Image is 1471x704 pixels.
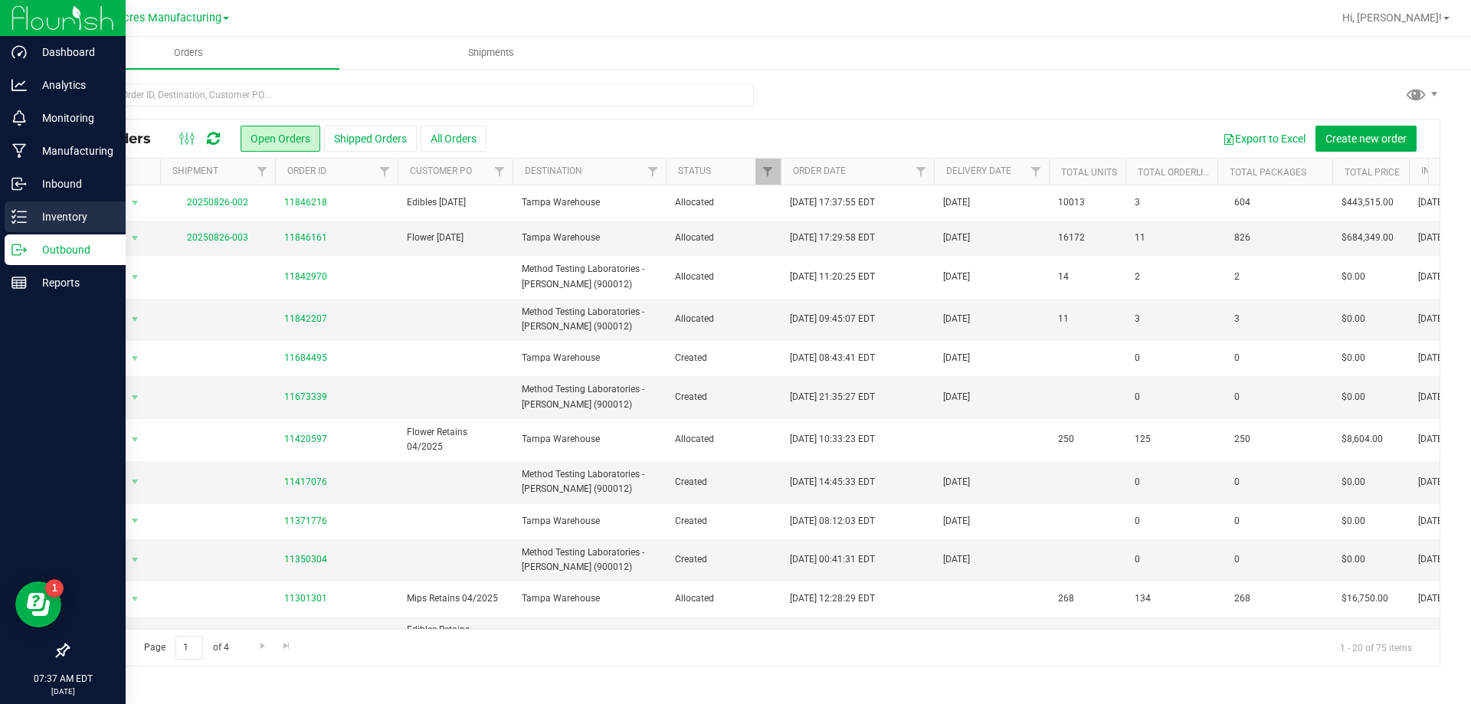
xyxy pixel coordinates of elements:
[522,305,657,334] span: Method Testing Laboratories - [PERSON_NAME] (900012)
[1135,591,1151,606] span: 134
[1342,552,1365,567] span: $0.00
[27,208,119,226] p: Inventory
[1058,312,1069,326] span: 11
[251,636,274,657] a: Go to the next page
[1135,432,1151,447] span: 125
[1227,428,1258,450] span: 250
[943,475,970,490] span: [DATE]
[1058,432,1074,447] span: 250
[126,627,145,649] span: select
[1227,588,1258,610] span: 268
[1342,195,1394,210] span: $443,515.00
[27,273,119,292] p: Reports
[1230,167,1306,178] a: Total Packages
[1418,552,1445,567] span: [DATE]
[1227,347,1247,369] span: 0
[522,514,657,529] span: Tampa Warehouse
[675,195,772,210] span: Allocated
[11,77,27,93] inline-svg: Analytics
[11,143,27,159] inline-svg: Manufacturing
[126,471,145,493] span: select
[407,591,503,606] span: Mips Retains 04/2025
[126,228,145,249] span: select
[790,390,875,404] span: [DATE] 21:35:27 EDT
[11,44,27,60] inline-svg: Dashboard
[284,270,327,284] a: 11842970
[372,159,398,185] a: Filter
[421,126,487,152] button: All Orders
[407,195,503,210] span: Edibles [DATE]
[1342,514,1365,529] span: $0.00
[1342,312,1365,326] span: $0.00
[126,429,145,450] span: select
[1227,510,1247,532] span: 0
[284,351,327,365] a: 11684495
[943,195,970,210] span: [DATE]
[1342,432,1383,447] span: $8,604.00
[1227,192,1258,214] span: 604
[1227,471,1247,493] span: 0
[7,672,119,686] p: 07:37 AM EDT
[790,591,875,606] span: [DATE] 12:28:29 EDT
[790,270,875,284] span: [DATE] 11:20:25 EDT
[522,467,657,496] span: Method Testing Laboratories - [PERSON_NAME] (900012)
[11,209,27,224] inline-svg: Inventory
[522,591,657,606] span: Tampa Warehouse
[790,432,875,447] span: [DATE] 10:33:23 EDT
[1135,351,1140,365] span: 0
[15,581,61,627] iframe: Resource center
[126,510,145,532] span: select
[410,165,472,176] a: Customer PO
[1135,514,1140,529] span: 0
[407,425,503,454] span: Flower Retains 04/2025
[1024,159,1049,185] a: Filter
[7,686,119,697] p: [DATE]
[126,192,145,214] span: select
[27,76,119,94] p: Analytics
[675,390,772,404] span: Created
[522,545,657,575] span: Method Testing Laboratories - [PERSON_NAME] (900012)
[1345,167,1400,178] a: Total Price
[1227,227,1258,249] span: 826
[525,165,582,176] a: Destination
[946,165,1011,176] a: Delivery Date
[27,241,119,259] p: Outbound
[522,351,657,365] span: Tampa Warehouse
[175,636,203,660] input: 1
[1418,432,1445,447] span: [DATE]
[284,231,327,245] a: 11846161
[1342,270,1365,284] span: $0.00
[1227,308,1247,330] span: 3
[126,588,145,610] span: select
[1058,591,1074,606] span: 268
[1342,591,1388,606] span: $16,750.00
[27,142,119,160] p: Manufacturing
[790,195,875,210] span: [DATE] 17:37:55 EDT
[241,126,320,152] button: Open Orders
[1135,312,1140,326] span: 3
[1227,266,1247,288] span: 2
[126,267,145,288] span: select
[1058,231,1085,245] span: 16172
[790,312,875,326] span: [DATE] 09:45:07 EDT
[675,591,772,606] span: Allocated
[27,43,119,61] p: Dashboard
[793,165,846,176] a: Order Date
[276,636,298,657] a: Go to the last page
[126,309,145,330] span: select
[1058,270,1069,284] span: 14
[1058,195,1085,210] span: 10013
[1227,627,1258,649] span: 102
[1418,390,1445,404] span: [DATE]
[943,312,970,326] span: [DATE]
[1342,11,1442,24] span: Hi, [PERSON_NAME]!
[27,175,119,193] p: Inbound
[1418,312,1445,326] span: [DATE]
[324,126,417,152] button: Shipped Orders
[447,46,535,60] span: Shipments
[1227,386,1247,408] span: 0
[675,552,772,567] span: Created
[790,514,875,529] span: [DATE] 08:12:03 EDT
[522,195,657,210] span: Tampa Warehouse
